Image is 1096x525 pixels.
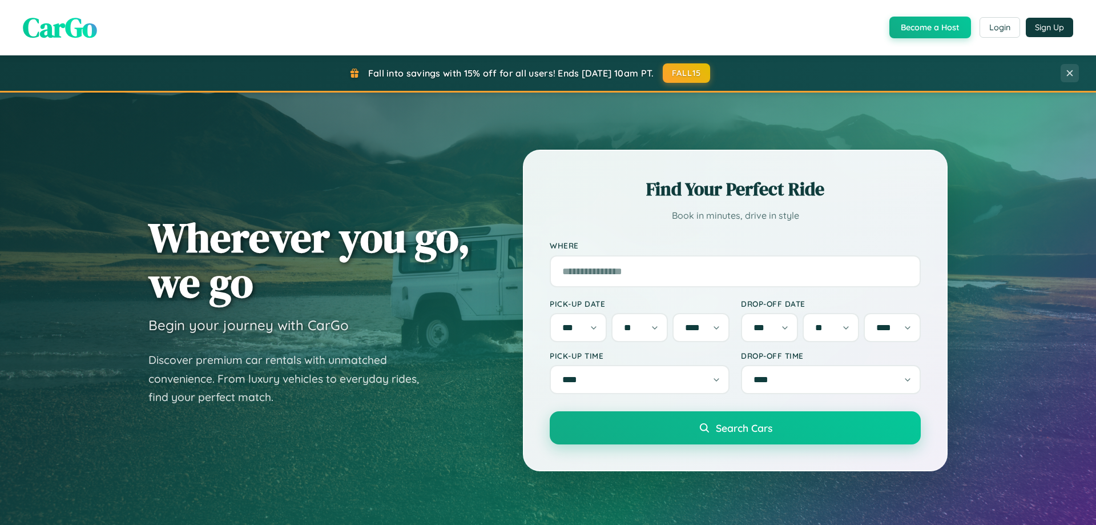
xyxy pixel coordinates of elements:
span: Fall into savings with 15% off for all users! Ends [DATE] 10am PT. [368,67,654,79]
h3: Begin your journey with CarGo [148,316,349,334]
label: Drop-off Time [741,351,921,360]
label: Pick-up Date [550,299,730,308]
p: Book in minutes, drive in style [550,207,921,224]
label: Where [550,241,921,251]
p: Discover premium car rentals with unmatched convenience. From luxury vehicles to everyday rides, ... [148,351,434,407]
span: Search Cars [716,422,772,434]
button: FALL15 [663,63,711,83]
button: Sign Up [1026,18,1073,37]
label: Pick-up Time [550,351,730,360]
h1: Wherever you go, we go [148,215,470,305]
span: CarGo [23,9,97,46]
button: Become a Host [889,17,971,38]
button: Login [980,17,1020,38]
button: Search Cars [550,411,921,444]
label: Drop-off Date [741,299,921,308]
h2: Find Your Perfect Ride [550,177,921,202]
